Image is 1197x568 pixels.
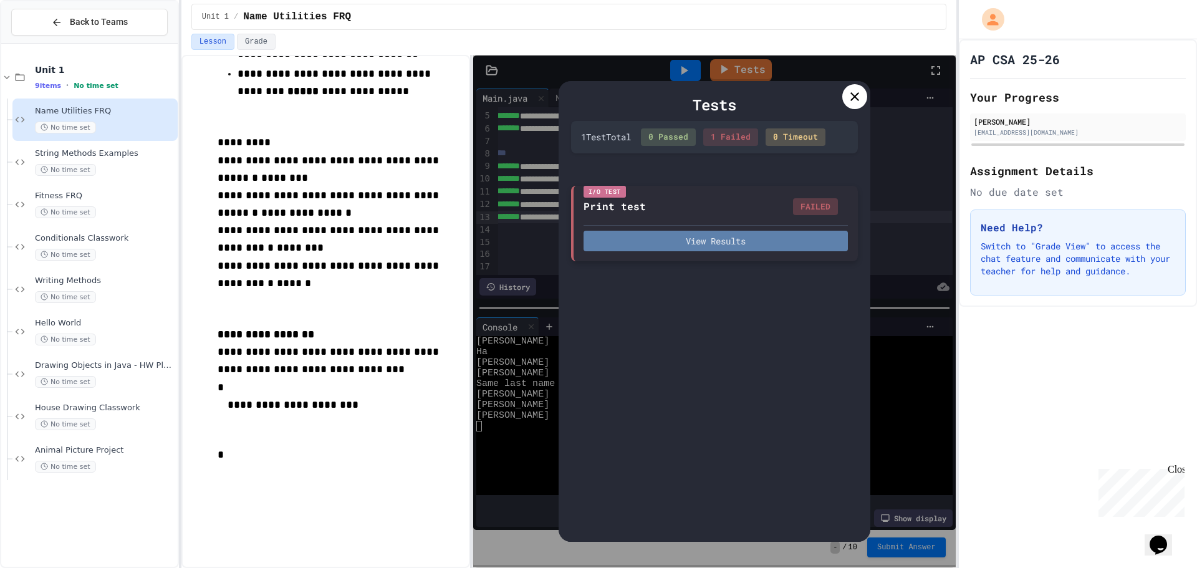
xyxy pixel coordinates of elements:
button: Grade [237,34,276,50]
div: Chat with us now!Close [5,5,86,79]
div: [PERSON_NAME] [974,116,1182,127]
span: No time set [35,291,96,303]
div: 1 Failed [703,128,758,146]
span: No time set [35,164,96,176]
div: [EMAIL_ADDRESS][DOMAIN_NAME] [974,128,1182,137]
h1: AP CSA 25-26 [970,51,1060,68]
h2: Your Progress [970,89,1186,106]
span: Drawing Objects in Java - HW Playposit Code [35,360,175,371]
h3: Need Help? [981,220,1175,235]
button: View Results [584,231,848,251]
span: No time set [35,418,96,430]
span: 9 items [35,82,61,90]
span: Back to Teams [70,16,128,29]
div: FAILED [793,198,838,216]
iframe: chat widget [1094,464,1185,517]
span: Writing Methods [35,276,175,286]
div: Print test [584,199,646,214]
span: Animal Picture Project [35,445,175,456]
span: No time set [35,334,96,345]
span: Conditionals Classwork [35,233,175,244]
span: String Methods Examples [35,148,175,159]
span: Unit 1 [202,12,229,22]
span: House Drawing Classwork [35,403,175,413]
div: Tests [571,94,858,116]
span: No time set [35,122,96,133]
div: 1 Test Total [581,130,631,143]
span: No time set [35,206,96,218]
span: No time set [35,461,96,473]
span: / [234,12,238,22]
div: My Account [969,5,1007,34]
span: Name Utilities FRQ [35,106,175,117]
iframe: chat widget [1145,518,1185,556]
button: Lesson [191,34,234,50]
div: 0 Passed [641,128,696,146]
div: I/O Test [584,186,626,198]
span: No time set [74,82,118,90]
span: Hello World [35,318,175,329]
p: Switch to "Grade View" to access the chat feature and communicate with your teacher for help and ... [981,240,1175,277]
h2: Assignment Details [970,162,1186,180]
span: No time set [35,249,96,261]
span: • [66,80,69,90]
span: Fitness FRQ [35,191,175,201]
span: Name Utilities FRQ [243,9,351,24]
button: Back to Teams [11,9,168,36]
span: No time set [35,376,96,388]
div: No due date set [970,185,1186,200]
div: 0 Timeout [766,128,825,146]
span: Unit 1 [35,64,175,75]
